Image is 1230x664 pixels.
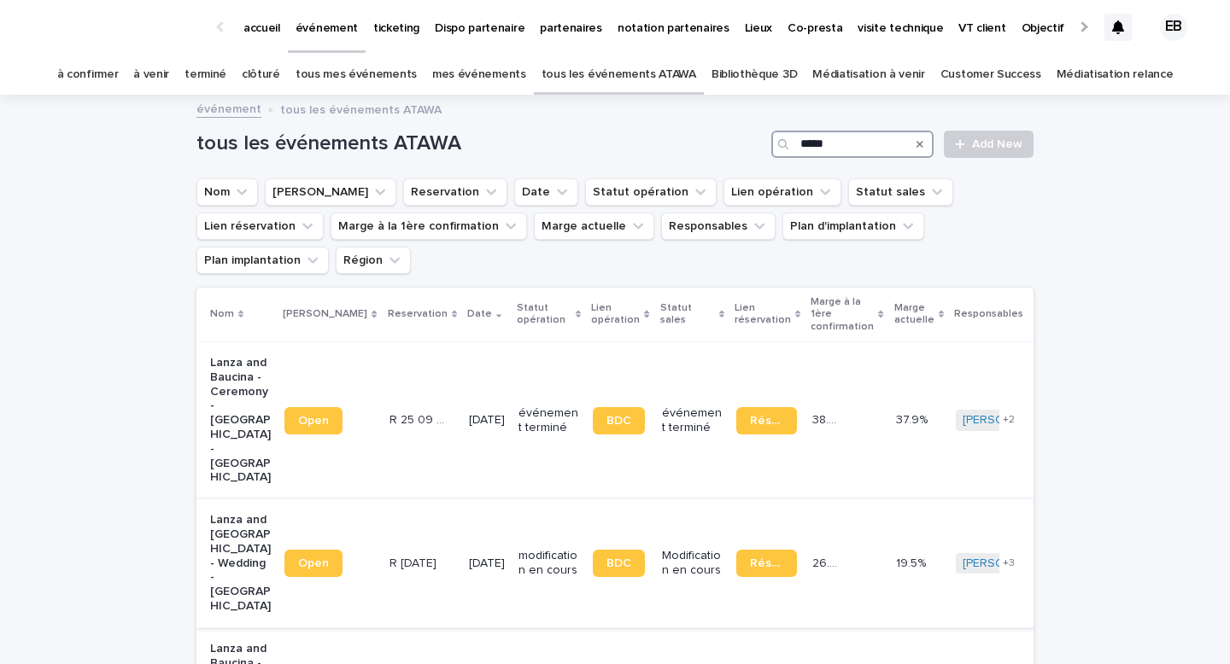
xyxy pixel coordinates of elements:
p: Lanza and Baucina - Ceremony - [GEOGRAPHIC_DATA] - [GEOGRAPHIC_DATA] [210,356,271,485]
p: événement terminé [662,406,723,435]
button: Reservation [403,178,507,206]
p: Reservation [388,305,448,323]
p: Statut opération [517,299,571,330]
a: mes événements [432,55,526,95]
button: Date [514,178,578,206]
p: 26.9 % [812,553,846,571]
button: Statut opération [585,178,717,206]
a: [PERSON_NAME] [963,413,1056,428]
p: 37.9% [896,410,931,428]
p: 19.5% [896,553,929,571]
p: [DATE] [469,556,505,571]
button: Marge actuelle [534,213,654,240]
p: Lien opération [591,299,640,330]
p: Responsables [954,305,1023,323]
a: Bibliothèque 3D [712,55,797,95]
button: Plan d'implantation [782,213,924,240]
span: Réservation [750,415,783,427]
button: Lien réservation [196,213,324,240]
a: Médiatisation relance [1057,55,1174,95]
p: Statut sales [660,299,715,330]
a: tous les événements ATAWA [542,55,696,95]
a: Customer Success [940,55,1041,95]
button: Marge à la 1ère confirmation [331,213,527,240]
input: Search [771,131,934,158]
a: BDC [593,550,645,577]
h1: tous les événements ATAWA [196,131,764,156]
p: 38.2 % [812,410,846,428]
button: Lien Stacker [265,178,396,206]
img: Ls34BcGeRexTGTNfXpUC [34,10,200,44]
a: événement [196,98,261,118]
p: Lien réservation [735,299,791,330]
a: clôturé [242,55,280,95]
span: + 3 [1003,558,1015,568]
p: modification en cours [518,549,579,578]
p: R 25 09 953 [389,410,454,428]
span: Open [298,415,329,427]
p: Modification en cours [662,549,723,578]
p: événement terminé [518,406,579,435]
button: Région [336,247,411,274]
a: à confirmer [57,55,119,95]
p: Marge actuelle [894,299,934,330]
a: Open [284,550,343,577]
p: tous les événements ATAWA [280,99,442,118]
a: tous mes événements [296,55,417,95]
p: Marge à la 1ère confirmation [811,293,874,336]
p: Lanza and [GEOGRAPHIC_DATA] - Wedding - [GEOGRAPHIC_DATA] [210,513,271,614]
button: Plan implantation [196,247,329,274]
div: EB [1160,14,1187,41]
p: [PERSON_NAME] [283,305,367,323]
p: R 24 12 2052 [389,553,440,571]
span: Add New [972,138,1022,150]
button: Lien opération [723,178,841,206]
p: Date [467,305,492,323]
span: + 2 [1003,415,1015,425]
a: Réservation [736,407,797,434]
a: terminé [184,55,226,95]
a: Réservation [736,550,797,577]
a: à venir [133,55,169,95]
span: BDC [606,415,631,427]
a: BDC [593,407,645,434]
span: Réservation [750,557,783,569]
p: [DATE] [469,413,505,428]
p: Plan d'implantation [1034,299,1104,330]
a: Open [284,407,343,434]
span: Open [298,557,329,569]
button: Nom [196,178,258,206]
p: Nom [210,305,234,323]
button: Responsables [661,213,776,240]
a: Médiatisation à venir [812,55,925,95]
span: BDC [606,557,631,569]
a: [PERSON_NAME] [963,556,1056,571]
a: Add New [944,131,1034,158]
button: Statut sales [848,178,953,206]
